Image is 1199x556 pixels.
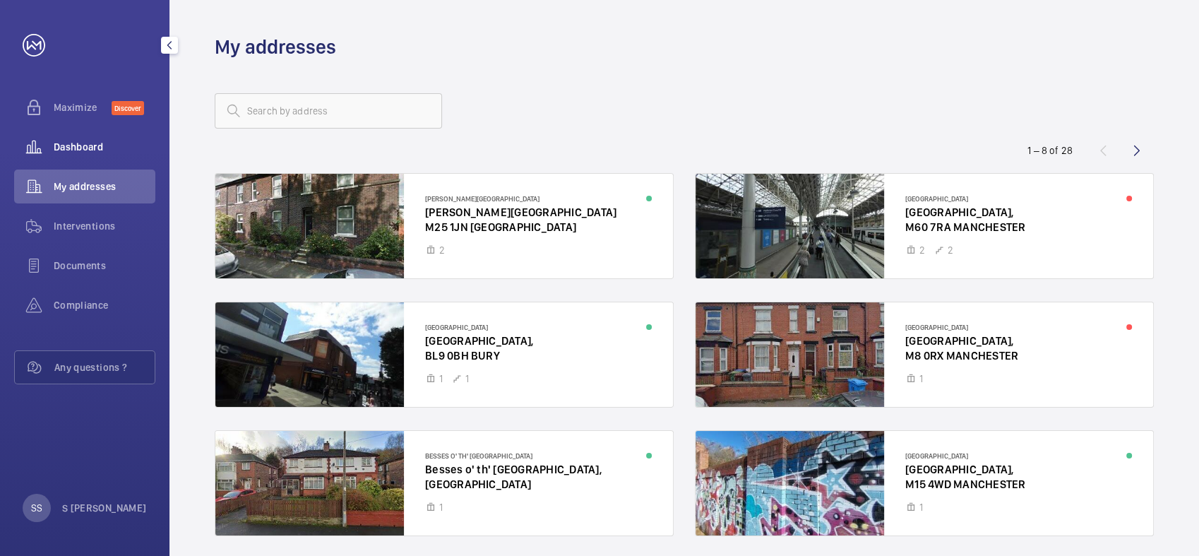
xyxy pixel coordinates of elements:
[215,34,336,60] h1: My addresses
[54,298,155,312] span: Compliance
[31,501,42,515] p: SS
[54,259,155,273] span: Documents
[54,219,155,233] span: Interventions
[54,179,155,194] span: My addresses
[112,101,144,115] span: Discover
[54,360,155,374] span: Any questions ?
[62,501,146,515] p: S [PERSON_NAME]
[215,93,442,129] input: Search by address
[1027,143,1073,158] div: 1 – 8 of 28
[54,140,155,154] span: Dashboard
[54,100,112,114] span: Maximize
